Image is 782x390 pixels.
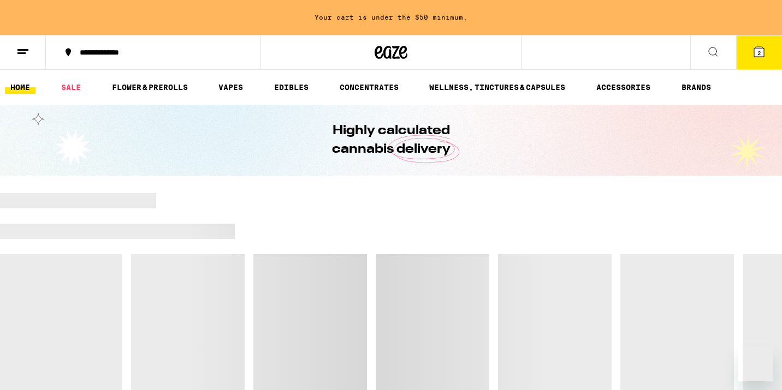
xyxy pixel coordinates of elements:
span: 2 [757,50,761,56]
h1: Highly calculated cannabis delivery [301,122,481,159]
a: SALE [56,81,86,94]
button: 2 [736,35,782,69]
a: VAPES [213,81,248,94]
iframe: Button to launch messaging window [738,346,773,381]
a: FLOWER & PREROLLS [106,81,193,94]
a: HOME [5,81,35,94]
a: WELLNESS, TINCTURES & CAPSULES [424,81,571,94]
a: CONCENTRATES [334,81,404,94]
a: BRANDS [676,81,716,94]
a: EDIBLES [269,81,314,94]
a: ACCESSORIES [591,81,656,94]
